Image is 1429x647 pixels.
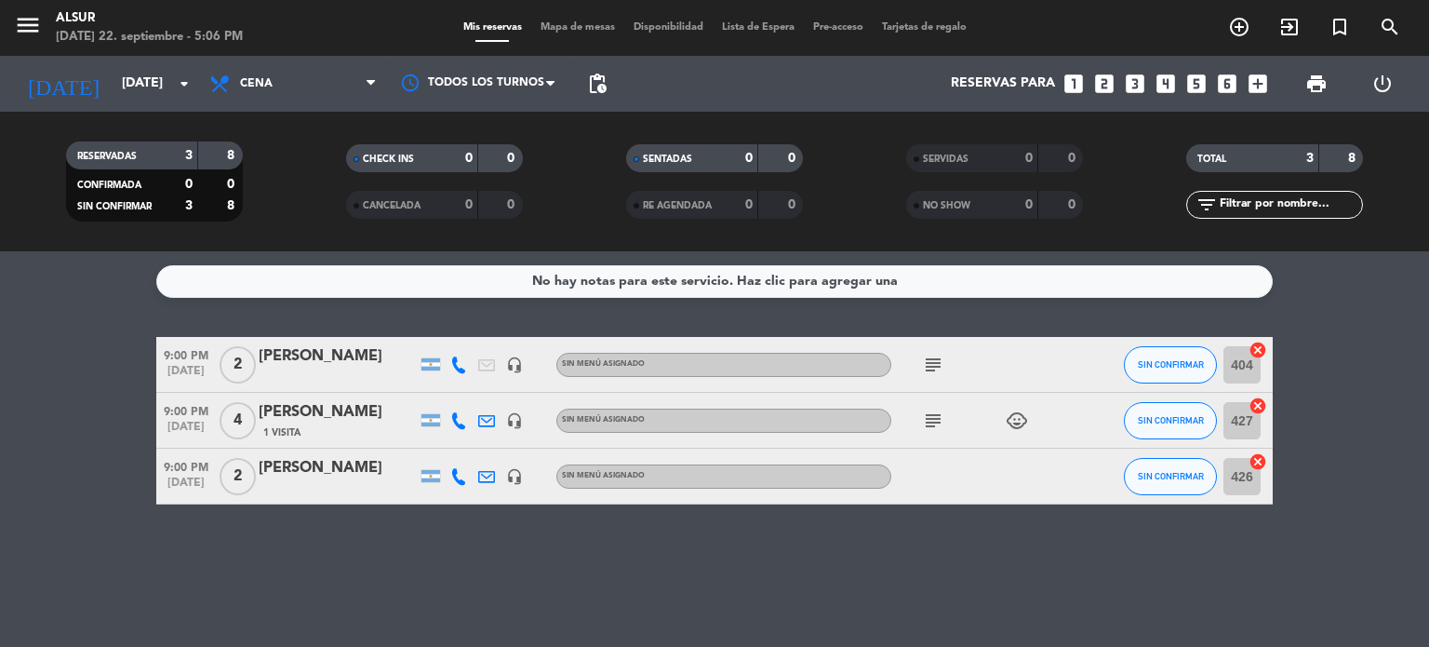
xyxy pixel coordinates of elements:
[220,458,256,495] span: 2
[507,152,518,165] strong: 0
[562,416,645,424] span: Sin menú asignado
[1124,402,1217,439] button: SIN CONFIRMAR
[1068,152,1079,165] strong: 0
[1371,73,1394,95] i: power_settings_new
[1006,410,1028,432] i: child_care
[1278,16,1301,38] i: exit_to_app
[531,22,624,33] span: Mapa de mesas
[1138,415,1204,425] span: SIN CONFIRMAR
[240,77,273,90] span: Cena
[14,11,42,46] button: menu
[185,199,193,212] strong: 3
[1306,152,1314,165] strong: 3
[951,76,1055,91] span: Reservas para
[220,402,256,439] span: 4
[586,73,608,95] span: pending_actions
[156,477,216,498] span: [DATE]
[77,181,141,190] span: CONFIRMADA
[923,201,970,210] span: NO SHOW
[156,399,216,421] span: 9:00 PM
[562,472,645,479] span: Sin menú asignado
[788,152,799,165] strong: 0
[1154,72,1178,96] i: looks_4
[1348,152,1359,165] strong: 8
[1123,72,1147,96] i: looks_3
[624,22,713,33] span: Disponibilidad
[1062,72,1086,96] i: looks_one
[1249,397,1267,415] i: cancel
[1228,16,1250,38] i: add_circle_outline
[1197,155,1226,164] span: TOTAL
[156,455,216,477] span: 9:00 PM
[1124,458,1217,495] button: SIN CONFIRMAR
[56,28,243,47] div: [DATE] 22. septiembre - 5:06 PM
[804,22,873,33] span: Pre-acceso
[1138,359,1204,370] span: SIN CONFIRMAR
[713,22,804,33] span: Lista de Espera
[259,456,417,480] div: [PERSON_NAME]
[643,155,692,164] span: SENTADAS
[14,63,113,104] i: [DATE]
[185,178,193,191] strong: 0
[1305,73,1328,95] span: print
[1025,198,1033,211] strong: 0
[227,149,238,162] strong: 8
[77,152,137,161] span: RESERVADAS
[1349,56,1415,112] div: LOG OUT
[922,354,944,376] i: subject
[923,155,968,164] span: SERVIDAS
[173,73,195,95] i: arrow_drop_down
[156,421,216,442] span: [DATE]
[1215,72,1239,96] i: looks_6
[363,201,421,210] span: CANCELADA
[156,344,216,365] span: 9:00 PM
[532,271,898,292] div: No hay notas para este servicio. Haz clic para agregar una
[156,365,216,386] span: [DATE]
[259,344,417,369] div: [PERSON_NAME]
[873,22,976,33] span: Tarjetas de regalo
[263,425,300,440] span: 1 Visita
[1246,72,1270,96] i: add_box
[1379,16,1401,38] i: search
[745,198,753,211] strong: 0
[506,357,523,373] i: headset_mic
[1195,194,1218,216] i: filter_list
[227,199,238,212] strong: 8
[77,202,152,211] span: SIN CONFIRMAR
[1249,452,1267,471] i: cancel
[1124,346,1217,384] button: SIN CONFIRMAR
[227,178,238,191] strong: 0
[220,346,256,384] span: 2
[1092,72,1116,96] i: looks_two
[1329,16,1351,38] i: turned_in_not
[1025,152,1033,165] strong: 0
[14,11,42,39] i: menu
[465,152,473,165] strong: 0
[1138,471,1204,481] span: SIN CONFIRMAR
[363,155,414,164] span: CHECK INS
[922,410,944,432] i: subject
[562,360,645,368] span: Sin menú asignado
[506,412,523,429] i: headset_mic
[1249,341,1267,359] i: cancel
[465,198,473,211] strong: 0
[454,22,531,33] span: Mis reservas
[56,9,243,28] div: Alsur
[259,400,417,425] div: [PERSON_NAME]
[643,201,712,210] span: RE AGENDADA
[1184,72,1209,96] i: looks_5
[1068,198,1079,211] strong: 0
[507,198,518,211] strong: 0
[185,149,193,162] strong: 3
[506,468,523,485] i: headset_mic
[1218,195,1362,215] input: Filtrar por nombre...
[745,152,753,165] strong: 0
[788,198,799,211] strong: 0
